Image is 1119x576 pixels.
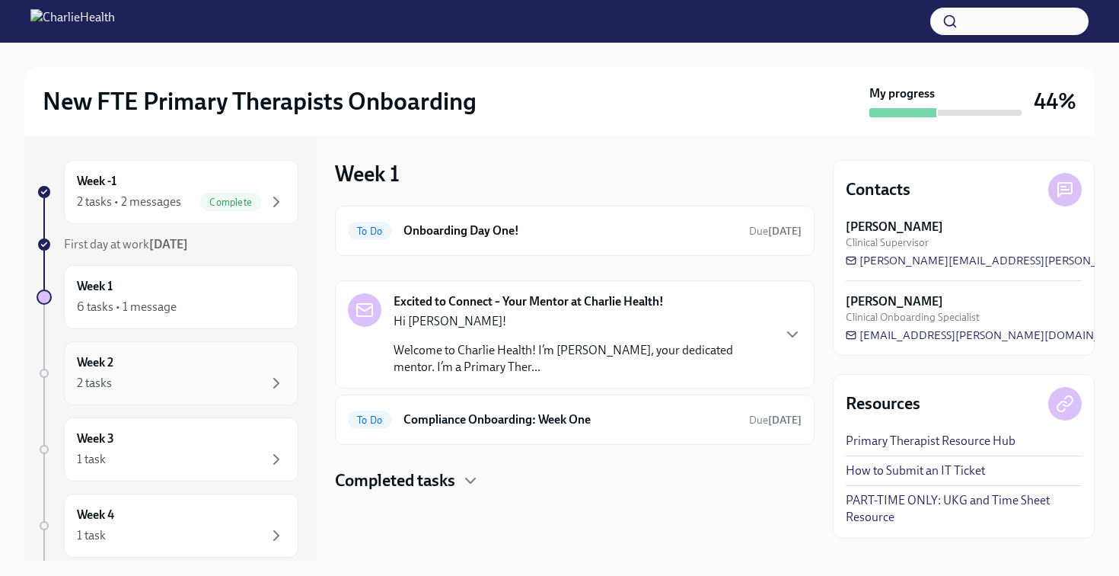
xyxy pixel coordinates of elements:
h6: Week 4 [77,507,114,523]
span: First day at work [64,237,188,251]
strong: My progress [869,85,935,102]
a: To DoOnboarding Day One!Due[DATE] [348,219,802,243]
span: Clinical Supervisor [846,235,929,250]
strong: [DATE] [149,237,188,251]
span: Clinical Onboarding Specialist [846,310,980,325]
strong: [DATE] [768,414,802,427]
h6: Week -1 [77,173,116,190]
div: 2 tasks [77,375,112,392]
h6: Week 1 [77,278,113,295]
h4: Contacts [846,178,910,201]
img: CharlieHealth [30,9,115,34]
a: Primary Therapist Resource Hub [846,433,1015,450]
a: How to Submit an IT Ticket [846,462,985,479]
span: To Do [348,226,391,237]
strong: [PERSON_NAME] [846,219,943,235]
h6: Week 3 [77,430,114,447]
h3: Week 1 [335,160,400,187]
h3: 44% [1034,88,1076,115]
a: Week 16 tasks • 1 message [37,265,298,329]
div: Completed tasks [335,469,815,492]
p: Hi [PERSON_NAME]! [394,313,771,330]
h6: Onboarding Day One! [403,222,737,239]
span: September 8th, 2025 10:00 [749,413,802,427]
strong: Excited to Connect – Your Mentor at Charlie Health! [394,293,664,310]
a: To DoCompliance Onboarding: Week OneDue[DATE] [348,408,802,432]
span: To Do [348,414,391,426]
a: Week 31 task [37,418,298,482]
span: Due [749,225,802,238]
div: 1 task [77,527,106,544]
a: Week -12 tasks • 2 messagesComplete [37,160,298,224]
div: 1 task [77,451,106,468]
h6: Compliance Onboarding: Week One [403,411,737,428]
a: Week 22 tasks [37,341,298,405]
strong: [PERSON_NAME] [846,293,943,310]
a: PART-TIME ONLY: UKG and Time Sheet Resource [846,492,1082,526]
a: First day at work[DATE] [37,236,298,253]
h4: Completed tasks [335,469,455,492]
h2: New FTE Primary Therapists Onboarding [43,86,477,117]
span: September 4th, 2025 10:00 [749,224,802,238]
span: Due [749,414,802,427]
h4: Resources [846,392,920,415]
h6: Week 2 [77,354,113,371]
div: 6 tasks • 1 message [77,299,177,315]
div: 2 tasks • 2 messages [77,194,181,210]
strong: [DATE] [768,225,802,238]
span: Complete [200,197,261,208]
a: Week 41 task [37,494,298,558]
p: Welcome to Charlie Health! I’m [PERSON_NAME], your dedicated mentor. I’m a Primary Ther... [394,342,771,376]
